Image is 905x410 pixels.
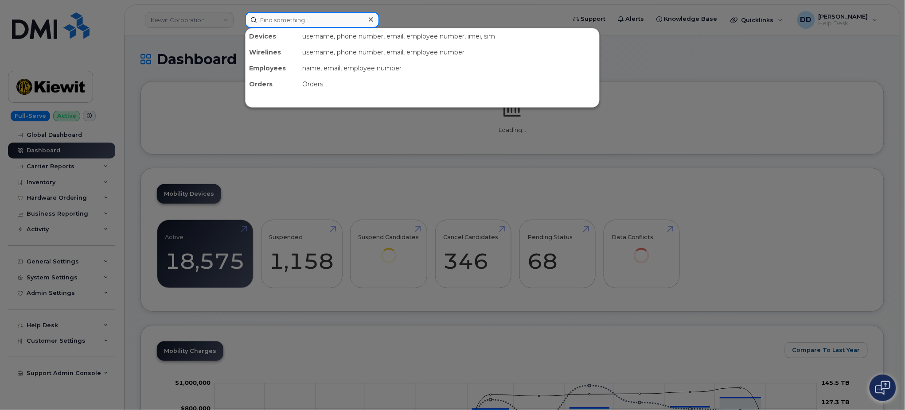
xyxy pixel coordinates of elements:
[299,76,599,92] div: Orders
[875,381,890,395] img: Open chat
[299,28,599,44] div: username, phone number, email, employee number, imei, sim
[299,60,599,76] div: name, email, employee number
[246,28,299,44] div: Devices
[246,60,299,76] div: Employees
[246,44,299,60] div: Wirelines
[246,76,299,92] div: Orders
[299,44,599,60] div: username, phone number, email, employee number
